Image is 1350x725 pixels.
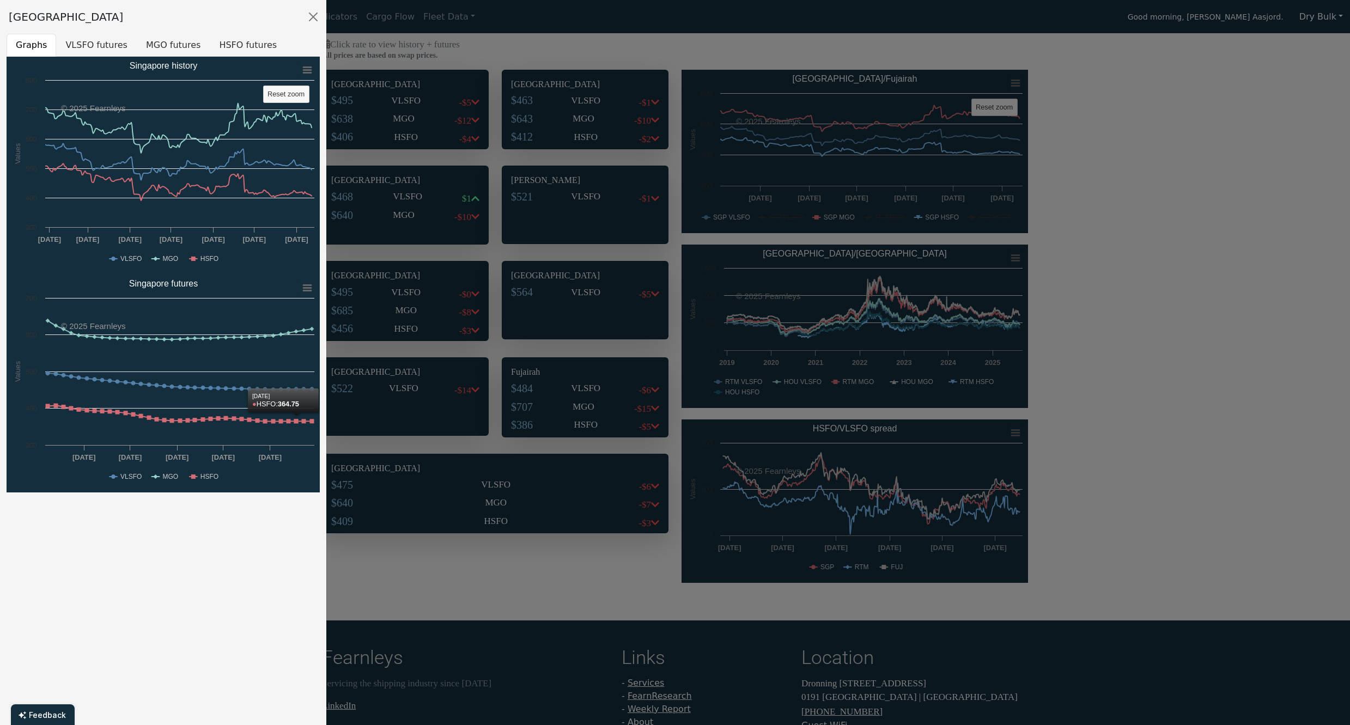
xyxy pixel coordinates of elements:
text: © 2025 Fearnleys [61,321,126,331]
text: Values [14,361,22,382]
text: 800 [26,76,37,84]
text: [DATE] [119,453,142,461]
text: HSFO [200,255,218,263]
text: [DATE] [243,235,266,243]
text: 500 [26,368,37,376]
text: [DATE] [76,235,99,243]
text: 600 [26,331,37,339]
text: [DATE] [259,453,282,461]
text: [DATE] [38,235,61,243]
text: MGO [162,473,178,480]
text: 300 [26,441,37,449]
text: [DATE] [160,235,183,243]
text: 700 [26,106,37,114]
button: MGO futures [137,34,210,57]
button: Close [305,8,322,26]
text: 400 [26,404,37,412]
text: 500 [26,165,37,173]
text: [DATE] [119,235,142,243]
div: [GEOGRAPHIC_DATA] [9,9,123,25]
text: Values [14,143,22,164]
text: 300 [26,223,37,231]
text: [DATE] [285,235,308,243]
text: 400 [26,194,37,202]
text: 700 [26,294,37,302]
text: [DATE] [212,453,235,461]
text: HSFO [200,473,218,480]
text: [DATE] [72,453,95,461]
button: VLSFO futures [56,34,137,57]
text: [DATE] [202,235,224,243]
text: [DATE] [166,453,188,461]
text: Singapore futures [129,279,198,288]
text: Reset zoom [267,90,305,98]
text: © 2025 Fearnleys [61,103,126,113]
text: VLSFO [120,255,142,263]
button: Graphs [7,34,56,57]
svg: Singapore futures [7,275,320,492]
text: VLSFO [120,473,142,480]
text: Singapore history [130,61,198,70]
svg: Singapore history [7,57,320,275]
text: MGO [162,255,178,263]
button: HSFO futures [210,34,286,57]
text: 600 [26,135,37,143]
